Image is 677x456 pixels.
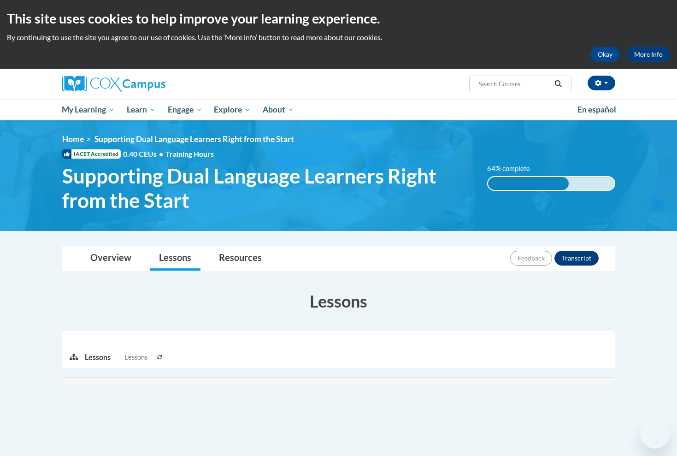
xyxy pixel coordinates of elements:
button: Transcript [554,251,599,266]
span: • [159,149,163,158]
span: My Learning [62,104,115,115]
img: Cox Campus [62,76,165,92]
a: Explore [208,99,257,120]
button: Account Settings [588,76,615,90]
span: IACET Accredited [62,149,121,159]
div: 64% complete [488,177,569,190]
a: Resources [210,246,271,271]
iframe: Button to launch messaging window [640,419,670,449]
span: Supporting Dual Language Learners Right from the Start [62,164,474,213]
a: Engage [162,99,208,120]
a: Cox Campus [62,76,237,92]
label: 64% complete [487,164,540,174]
h2: This site uses cookies to help improve your learning experience. [7,9,670,28]
a: Lessons [150,246,200,271]
span: About [263,104,294,115]
button: Feedback [510,251,552,266]
a: Overview [81,246,141,271]
p: By continuing to use the site you agree to our use of cookies. Use the ‘More info’ button to read... [7,32,670,42]
span: Supporting Dual Language Learners Right from the Start [94,134,294,144]
span: Learn [127,104,156,115]
a: Learn [121,99,162,120]
a: About [257,99,300,120]
a: En español [571,100,622,119]
a: Home [62,134,84,144]
span: En español [577,105,616,114]
a: My Learning [56,99,121,120]
input: Search Courses [477,78,551,89]
h3: Lessons [62,290,615,313]
p: Lessons [85,352,111,362]
div: Main menu [48,99,629,120]
button: Okay [590,47,620,62]
span: 0.40 CEUs [123,149,165,159]
span: Explore [214,104,251,115]
span: Training Hours [165,149,214,158]
span: Lessons [124,352,147,362]
button: Search [551,78,565,89]
span: Engage [168,104,202,115]
a: More Info [627,47,670,62]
